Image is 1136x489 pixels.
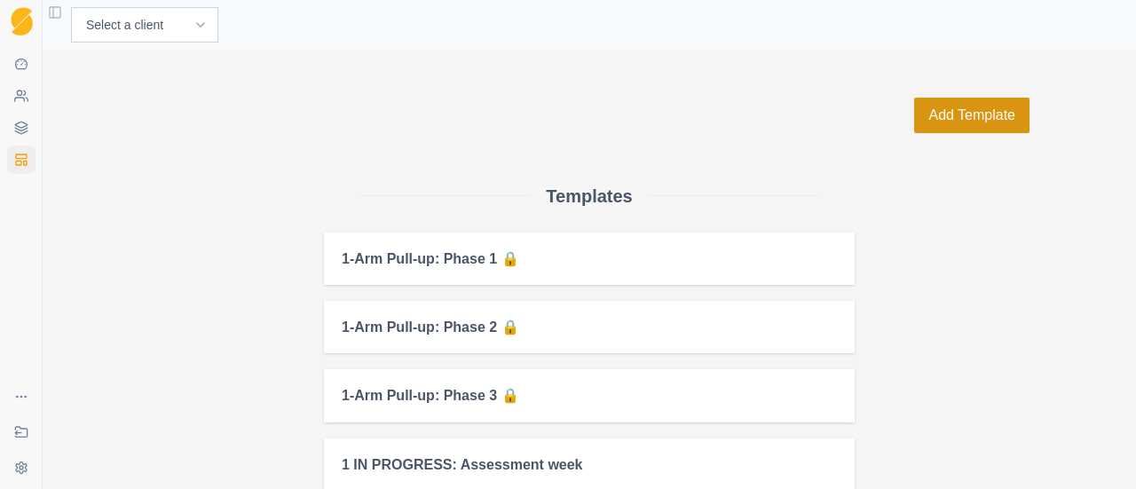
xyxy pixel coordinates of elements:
button: Settings [7,454,35,482]
a: 1-Arm Pull-up: Phase 1 🔒 [323,232,856,286]
h2: Templates [546,185,632,207]
button: Add Template [914,98,1029,133]
a: Logo [7,7,35,35]
h2: 1 IN PROGRESS: Assessment week [342,456,837,473]
a: 1-Arm Pull-up: Phase 2 🔒 [323,300,856,354]
a: 1-Arm Pull-up: Phase 3 🔒 [323,368,856,422]
h2: 1-Arm Pull-up: Phase 1 🔒 [342,250,837,267]
img: Logo [11,7,33,36]
h2: 1-Arm Pull-up: Phase 2 🔒 [342,319,837,335]
h2: 1-Arm Pull-up: Phase 3 🔒 [342,387,837,404]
